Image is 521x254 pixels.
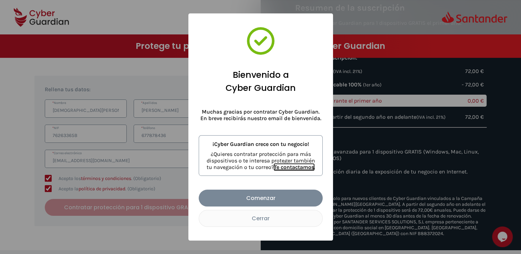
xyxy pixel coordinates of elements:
button: Te contactamos [274,164,314,170]
h2: Bienvenido a Cyber Guardian [199,68,323,95]
a: Comenzar [199,190,323,207]
button: Cerrar [199,210,323,227]
p: Muchas gracias por contratar Cyber Guardian. En breve recibirás nuestro email de bienvenida. [199,108,323,121]
strong: ¡Cyber Guardian crece con tu negocio! [212,141,309,147]
p: ¿Quieres contratar protección para más dispositivos o te interesa proteger también tu navegación ... [204,151,317,170]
